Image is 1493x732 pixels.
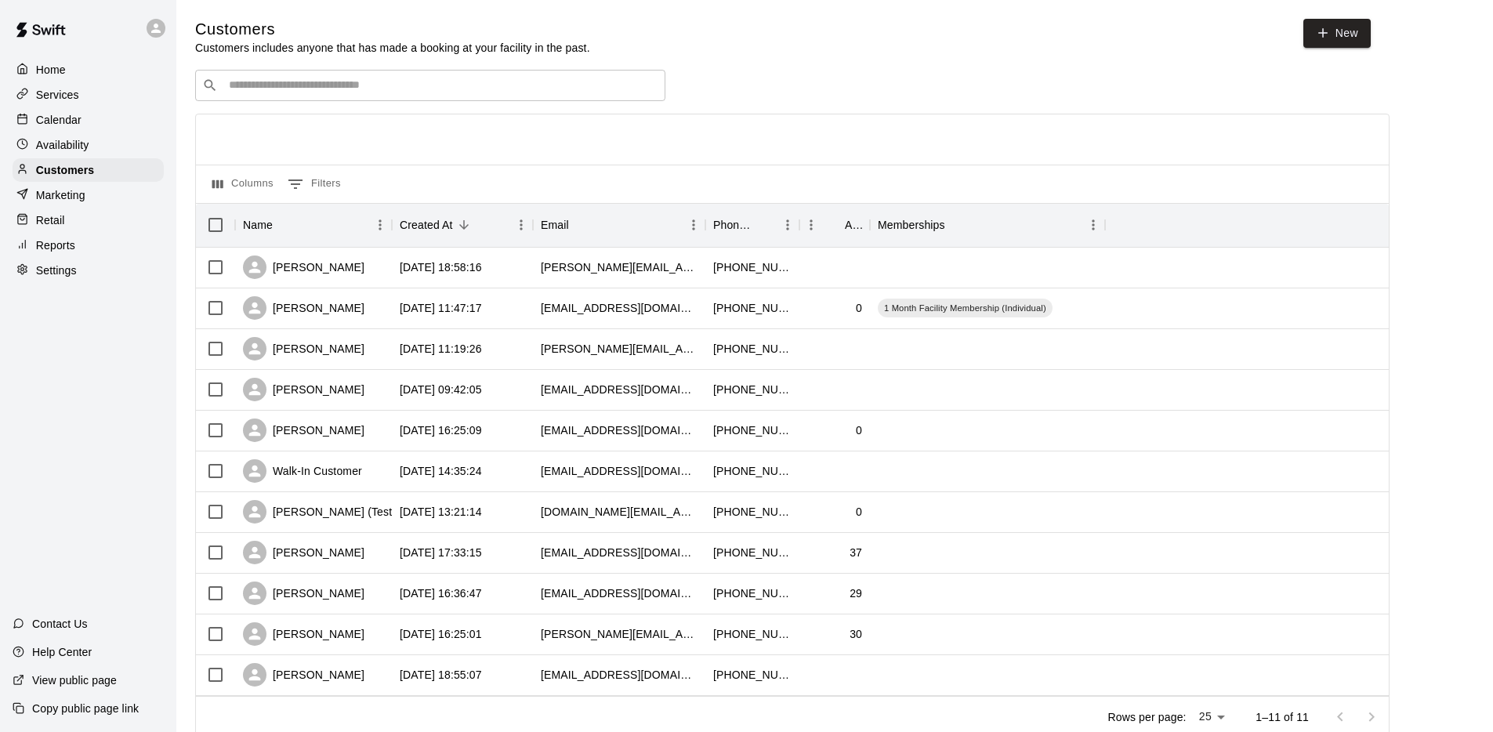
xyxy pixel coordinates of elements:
[776,213,799,237] button: Menu
[36,162,94,178] p: Customers
[208,172,277,197] button: Select columns
[13,259,164,282] a: Settings
[13,83,164,107] a: Services
[541,203,569,247] div: Email
[713,203,754,247] div: Phone Number
[13,58,164,82] a: Home
[13,183,164,207] div: Marketing
[243,622,364,646] div: [PERSON_NAME]
[541,545,698,560] div: nathanbaseballcoach@gmail.com
[13,133,164,157] a: Availability
[368,213,392,237] button: Menu
[32,701,139,716] p: Copy public page link
[36,187,85,203] p: Marketing
[243,419,364,442] div: [PERSON_NAME]
[713,300,792,316] div: +14163038843
[13,234,164,257] div: Reports
[682,213,705,237] button: Menu
[541,463,698,479] div: sitstayplankto@gmail.com
[36,87,79,103] p: Services
[823,214,845,236] button: Sort
[541,382,698,397] div: jack.mei@futuremvpbaseball.com
[1107,709,1186,725] p: Rows per page:
[195,19,590,40] h5: Customers
[235,203,392,247] div: Name
[243,663,364,687] div: [PERSON_NAME]
[36,212,65,228] p: Retail
[400,626,482,642] div: 2025-07-30 16:25:01
[509,213,533,237] button: Menu
[400,382,482,397] div: 2025-08-18 09:42:05
[541,585,698,601] div: henry11122@hotmail.com
[705,203,799,247] div: Phone Number
[195,70,665,101] div: Search customers by name or email
[13,108,164,132] div: Calendar
[713,626,792,642] div: +14163038843
[850,585,862,601] div: 29
[400,667,482,683] div: 2024-06-14 18:55:07
[541,667,698,683] div: nathanlee0702@gmail.com
[243,459,362,483] div: Walk-In Customer
[243,255,364,279] div: [PERSON_NAME]
[713,341,792,357] div: +16474671599
[36,62,66,78] p: Home
[400,463,482,479] div: 2025-08-17 14:35:24
[878,302,1053,314] span: 1 Month Facility Membership (Individual)
[754,214,776,236] button: Sort
[1256,709,1309,725] p: 1–11 of 11
[541,341,698,357] div: jamie.bruno@futuremvpbaseball.com
[13,208,164,232] a: Retail
[878,299,1053,317] div: 1 Month Facility Membership (Individual)
[541,504,698,520] div: kenneth1.lu@scotiabank.com
[32,616,88,632] p: Contact Us
[243,541,364,564] div: [PERSON_NAME]
[541,626,698,642] div: kenneth.lu94@gmail.com
[713,667,792,683] div: +16476713976
[273,214,295,236] button: Sort
[243,582,364,605] div: [PERSON_NAME]
[799,213,823,237] button: Menu
[856,504,862,520] div: 0
[845,203,862,247] div: Age
[870,203,1105,247] div: Memberships
[195,40,590,56] p: Customers includes anyone that has made a booking at your facility in the past.
[1303,19,1371,48] a: New
[284,172,345,197] button: Show filters
[36,263,77,278] p: Settings
[533,203,705,247] div: Email
[541,422,698,438] div: kennethlu941216@gmail.com
[13,158,164,182] a: Customers
[400,300,482,316] div: 2025-08-18 11:47:17
[400,504,482,520] div: 2025-08-17 13:21:14
[850,626,862,642] div: 30
[856,422,862,438] div: 0
[243,296,364,320] div: [PERSON_NAME]
[541,259,698,275] div: lydia+test+fmvp@runswiftapp.com
[243,500,491,524] div: [PERSON_NAME] (Test) [PERSON_NAME]
[243,378,364,401] div: [PERSON_NAME]
[36,237,75,253] p: Reports
[713,422,792,438] div: +14163038843
[243,337,364,361] div: [PERSON_NAME]
[36,112,82,128] p: Calendar
[400,259,482,275] div: 2025-08-18 18:58:16
[713,585,792,601] div: +16473887288
[856,300,862,316] div: 0
[392,203,533,247] div: Created At
[878,203,945,247] div: Memberships
[541,300,698,316] div: klu941216@gmail.com
[400,545,482,560] div: 2025-08-05 17:33:15
[400,203,453,247] div: Created At
[1082,213,1105,237] button: Menu
[36,137,89,153] p: Availability
[569,214,591,236] button: Sort
[400,422,482,438] div: 2025-08-17 16:25:09
[32,672,117,688] p: View public page
[850,545,862,560] div: 37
